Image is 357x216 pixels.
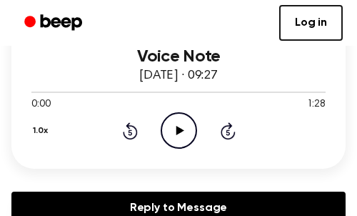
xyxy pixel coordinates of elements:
span: 1:28 [307,97,326,112]
span: [DATE] · 09:27 [139,69,218,82]
button: 1.0x [31,119,53,143]
a: Log in [279,5,343,41]
h3: Voice Note [31,47,326,67]
span: 0:00 [31,97,50,112]
a: Beep [14,9,95,37]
